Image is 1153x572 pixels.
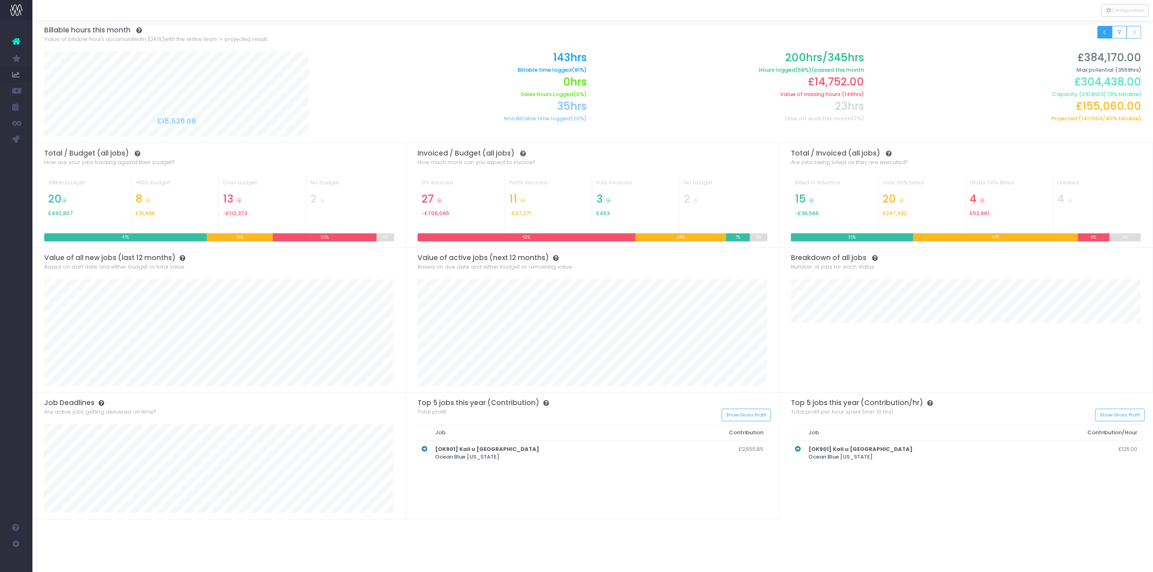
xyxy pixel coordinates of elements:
span: £31,696 [135,210,155,217]
h3: Job Deadlines [44,399,394,407]
div: Over budget [223,179,302,193]
span: 8 [135,193,142,205]
h2: £384,170.00 [876,51,1141,64]
div: 63% [418,233,636,241]
span: 1417h00 [1081,115,1103,122]
h2: £155,060.00 [876,100,1141,113]
span: Total profit [418,408,446,416]
button: Configuration [1102,4,1149,17]
span: -£36,566 [795,210,819,217]
span: Are active jobs getting delivered on time? [44,408,156,416]
div: Billed in Advance [795,179,874,193]
span: 40 [1106,115,1113,122]
span: (81%) [572,67,587,73]
div: Over 50% billed [883,179,962,193]
div: 47% [913,233,1078,241]
div: Vertical button group [1102,4,1149,17]
h6: Sales Hours Logged [321,91,587,98]
span: Are jobs being billed as they are executed? [791,158,908,166]
h2: 23hrs [599,100,864,113]
span: Based on start date and either budget or total value [44,263,184,271]
h6: Non Billable time logged [321,115,587,122]
span: £247,292 [883,210,907,217]
span: 27 [422,193,434,205]
span: Total profit per hour spent (min. 10 hrs) [791,408,893,416]
span: Invoiced / Budget (all jobs) [418,149,514,157]
h3: Value of active jobs (next 12 months) [418,254,767,262]
span: 2 [684,193,690,205]
span: (0%) [573,91,587,98]
h3: Top 5 jobs this year (Contribution) [418,399,767,407]
h6: Time off work this month [599,115,864,122]
span: Value of billable hours accumulated with the entire team + projected result. [44,35,268,43]
td: £125.00 [1027,441,1142,465]
span: 11 [509,193,517,205]
h6: Capacity ( / % billable) [876,91,1141,98]
h2: £14,752.00 [599,76,864,88]
img: images/default_profile_image.png [10,556,22,568]
div: No budget [311,179,390,193]
h6: Max potential (3559hrs) [876,67,1141,73]
span: £453 [596,210,610,217]
h2: £304,438.00 [876,76,1141,88]
div: 47% [44,233,207,241]
div: Small button group [1097,26,1141,38]
h6: Projected ( / % billable) [876,115,1141,122]
div: 26% [636,233,726,241]
h3: Value of all new jobs (last 12 months) [44,254,394,262]
span: 20 [48,193,62,205]
span: 2 [311,193,317,205]
span: Number of jobs for each status [791,263,874,271]
div: 5% [750,233,767,241]
span: (7%) [851,115,864,122]
div: 19% [207,233,272,241]
h2: 0hrs [321,76,587,88]
span: Total / Invoiced (all jobs) [791,149,880,157]
div: 5% [377,233,394,241]
span: -£706,065 [422,210,449,217]
div: 9% [1110,233,1141,241]
span: 2913h03 [1082,91,1104,98]
div: >80% budget [135,179,214,193]
button: Show Gross Profit [722,409,771,421]
span: (58%) [795,67,811,73]
td: £2,555.85 [675,441,768,465]
div: 7% [726,233,750,241]
span: 79 [1106,91,1113,98]
span: How are your jobs tracking against their budget? [44,158,175,166]
span: 15 [795,193,806,205]
span: in [DATE] [141,35,164,43]
span: £52,661 [970,210,990,217]
div: Within budget [48,179,127,193]
div: 30% [273,233,377,241]
strong: [OK901] Kali u [GEOGRAPHIC_DATA] [809,445,913,453]
span: 3 [596,193,603,205]
h3: Top 5 jobs this year (Contribution/hr) [791,399,1141,407]
h6: Billable time logged [321,67,587,73]
span: 4 [1058,193,1065,205]
th: Job [805,425,1027,441]
th: Ocean Blue [US_STATE] [431,441,675,465]
h6: Hours logged /passed this month [599,67,864,73]
th: Contribution/Hour [1027,425,1142,441]
span: 13 [223,193,234,205]
span: 20 [883,193,896,205]
span: -£112,373 [223,210,247,217]
span: Total / Budget (all jobs) [44,149,129,157]
div: Under 50% Billed [970,179,1049,193]
div: 0% invoiced [422,179,501,193]
th: Job [431,425,675,441]
div: No budget [684,179,763,193]
span: (20%) [570,115,587,122]
span: £492,807 [48,210,73,217]
strong: [OK901] Kali u [GEOGRAPHIC_DATA] [435,445,539,453]
span: Breakdown of all jobs [791,254,866,262]
div: Fully Invoiced [596,179,675,193]
div: 9% [1078,233,1110,241]
h3: Billable hours this month [44,26,1142,34]
th: Contribution [675,425,768,441]
h6: Value of missing hours (146hrs) [599,91,864,98]
h2: 143hrs [321,51,587,64]
h2: 35hrs [321,100,587,113]
div: 35% [791,233,913,241]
